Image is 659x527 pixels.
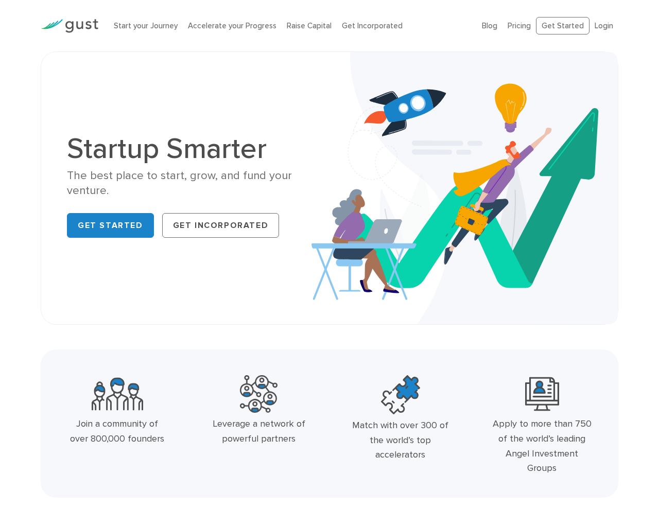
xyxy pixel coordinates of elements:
[350,418,451,463] div: Match with over 300 of the world’s top accelerators
[67,213,154,238] a: Get Started
[67,168,322,199] div: The best place to start, grow, and fund your venture.
[525,375,559,413] img: Leading Angel Investment
[287,21,332,30] a: Raise Capital
[482,21,497,30] a: Blog
[342,21,403,30] a: Get Incorporated
[41,19,98,33] img: Gust Logo
[209,417,309,447] div: Leverage a network of powerful partners
[67,417,168,447] div: Join a community of over 800,000 founders
[492,417,593,476] div: Apply to more than 750 of the world’s leading Angel Investment Groups
[188,21,276,30] a: Accelerate your Progress
[381,375,420,414] img: Top Accelerators
[67,134,322,163] h1: Startup Smarter
[114,21,178,30] a: Start your Journey
[240,375,278,413] img: Powerful Partners
[311,52,618,324] img: Startup Smarter Hero
[162,213,280,238] a: Get Incorporated
[536,17,589,35] a: Get Started
[92,375,143,413] img: Community Founders
[508,21,531,30] a: Pricing
[595,21,613,30] a: Login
